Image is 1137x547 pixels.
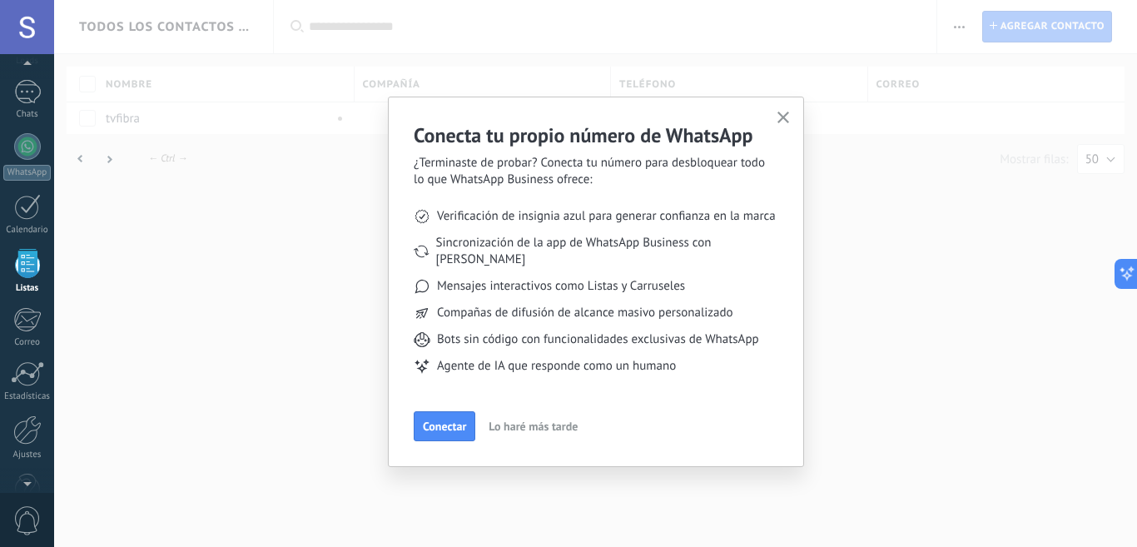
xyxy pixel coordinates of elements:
[489,420,578,432] span: Lo haré más tarde
[3,337,52,348] div: Correo
[437,208,776,225] span: Verificación de insignia azul para generar confianza en la marca
[414,411,475,441] button: Conectar
[436,235,778,268] span: Sincronización de la app de WhatsApp Business con [PERSON_NAME]
[437,278,685,295] span: Mensajes interactivos como Listas y Carruseles
[414,155,778,188] span: ¿Terminaste de probar? Conecta tu número para desbloquear todo lo que WhatsApp Business ofrece:
[414,122,778,148] h2: Conecta tu propio número de WhatsApp
[3,391,52,402] div: Estadísticas
[481,414,585,439] button: Lo haré más tarde
[3,225,52,236] div: Calendario
[3,109,52,120] div: Chats
[437,305,733,321] span: Compañas de difusión de alcance masivo personalizado
[3,283,52,294] div: Listas
[3,165,51,181] div: WhatsApp
[3,450,52,460] div: Ajustes
[437,331,759,348] span: Bots sin código con funcionalidades exclusivas de WhatsApp
[423,420,466,432] span: Conectar
[437,358,676,375] span: Agente de IA que responde como un humano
